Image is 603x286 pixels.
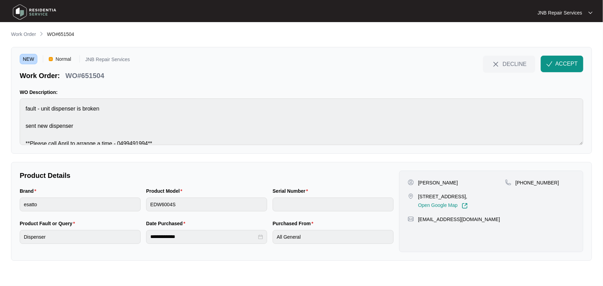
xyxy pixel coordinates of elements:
p: WO#651504 [65,71,104,80]
p: [EMAIL_ADDRESS][DOMAIN_NAME] [418,216,500,223]
label: Purchased From [273,220,316,227]
label: Brand [20,188,39,194]
label: Product Model [146,188,185,194]
span: WO#651504 [47,31,74,37]
img: check-Icon [546,61,553,67]
img: map-pin [505,179,511,185]
img: residentia service logo [10,2,59,22]
input: Product Model [146,198,267,211]
button: close-IconDECLINE [483,56,535,72]
p: WO Description: [20,89,583,96]
a: Open Google Map [418,203,468,209]
label: Product Fault or Query [20,220,78,227]
a: Work Order [10,31,37,38]
img: user-pin [408,179,414,185]
p: [PERSON_NAME] [418,179,458,186]
img: Vercel Logo [49,57,53,61]
button: check-IconACCEPT [541,56,583,72]
p: JNB Repair Services [538,9,582,16]
img: Link-External [462,203,468,209]
input: Product Fault or Query [20,230,141,244]
p: [STREET_ADDRESS], [418,193,468,200]
input: Date Purchased [150,233,257,240]
span: NEW [20,54,37,64]
span: DECLINE [503,60,527,68]
span: ACCEPT [555,60,578,68]
img: close-Icon [492,60,500,68]
img: map-pin [408,216,414,222]
p: [PHONE_NUMBER] [516,179,559,186]
input: Brand [20,198,141,211]
label: Serial Number [273,188,311,194]
textarea: fault - unit dispenser is broken sent new dispenser **Please call April to arrange a time - 04994... [20,98,583,145]
input: Purchased From [273,230,394,244]
p: JNB Repair Services [85,57,130,64]
input: Serial Number [273,198,394,211]
p: Work Order [11,31,36,38]
img: chevron-right [39,31,44,37]
p: Product Details [20,171,394,180]
img: map-pin [408,193,414,199]
label: Date Purchased [146,220,188,227]
span: Normal [53,54,74,64]
img: dropdown arrow [588,11,593,15]
p: Work Order: [20,71,60,80]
